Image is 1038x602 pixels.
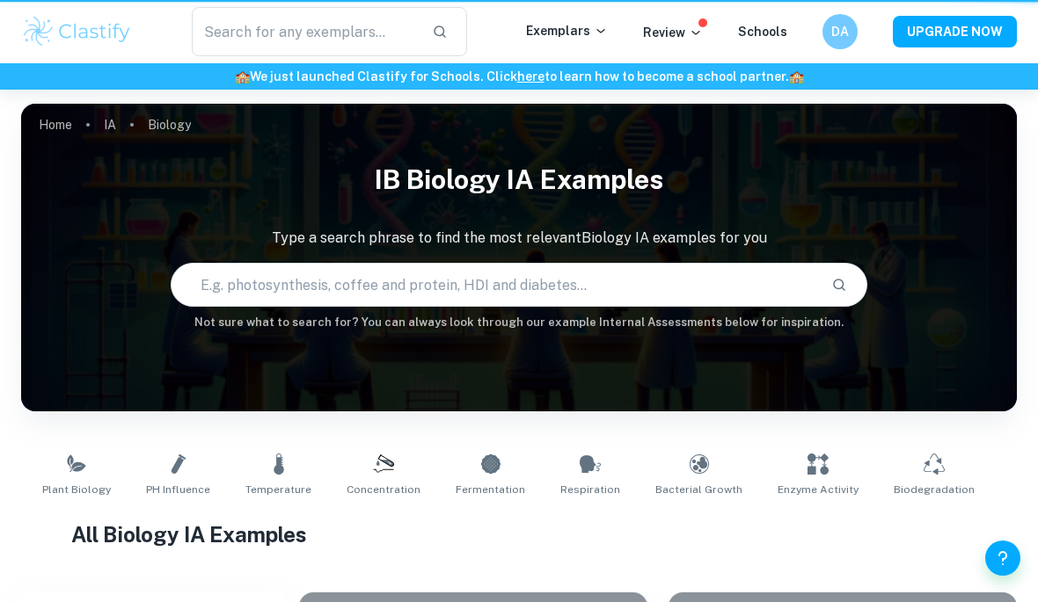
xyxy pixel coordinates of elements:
span: pH Influence [146,482,210,497]
a: Schools [738,25,787,39]
span: Respiration [560,482,620,497]
span: 🏫 [789,69,804,83]
img: Clastify logo [21,14,133,49]
button: Help and Feedback [985,540,1020,576]
span: Temperature [245,482,311,497]
span: Plant Biology [42,482,111,497]
a: here [517,69,545,83]
input: Search for any exemplars... [192,7,418,56]
span: Biodegradation [894,482,975,497]
p: Exemplars [526,21,608,40]
input: E.g. photosynthesis, coffee and protein, HDI and diabetes... [172,260,817,309]
span: 🏫 [235,69,250,83]
h1: All Biology IA Examples [71,519,968,550]
span: Fermentation [456,482,525,497]
p: Review [643,23,703,42]
button: DA [822,14,858,49]
a: Home [39,112,72,137]
p: Type a search phrase to find the most relevant Biology IA examples for you [21,228,1017,249]
h6: Not sure what to search for? You can always look through our example Internal Assessments below f... [21,314,1017,331]
span: Bacterial Growth [655,482,742,497]
h6: We just launched Clastify for Schools. Click to learn how to become a school partner. [4,67,1034,86]
span: Concentration [347,482,420,497]
h1: IB Biology IA examples [21,153,1017,207]
p: Biology [148,115,191,134]
span: Enzyme Activity [778,482,859,497]
a: IA [104,112,116,137]
h6: DA [830,22,851,41]
button: UPGRADE NOW [893,16,1017,47]
button: Search [824,270,854,300]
